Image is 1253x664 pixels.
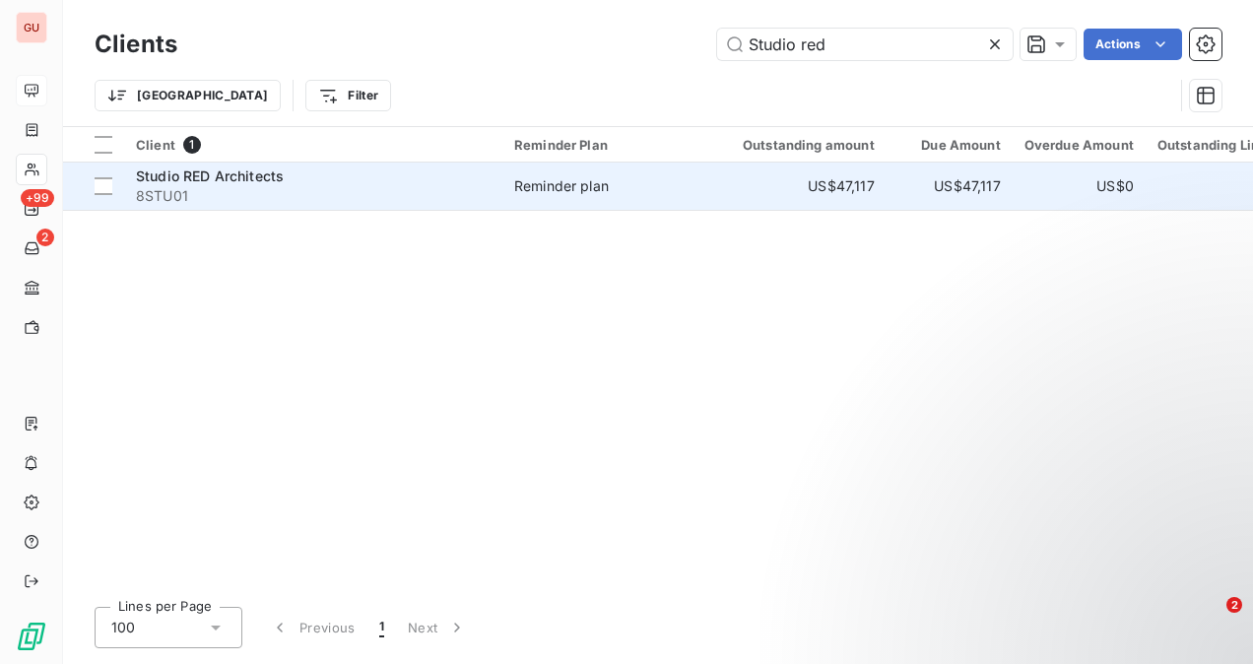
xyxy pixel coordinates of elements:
td: US$47,117 [887,163,1013,210]
div: GU [16,12,47,43]
span: 2 [1226,597,1242,613]
span: 100 [111,618,135,637]
div: Reminder plan [514,176,609,196]
span: Studio RED Architects [136,167,284,184]
span: 1 [379,618,384,637]
td: US$0 [1013,163,1146,210]
div: Reminder Plan [514,137,695,153]
span: Client [136,137,175,153]
iframe: Intercom notifications message [859,473,1253,611]
button: Actions [1084,29,1182,60]
div: Outstanding amount [719,137,875,153]
button: Previous [258,607,367,648]
span: 8STU01 [136,186,491,206]
span: 1 [183,136,201,154]
button: [GEOGRAPHIC_DATA] [95,80,281,111]
span: +99 [21,189,54,207]
div: Due Amount [898,137,1001,153]
img: Logo LeanPay [16,621,47,652]
button: Next [396,607,479,648]
input: Search [717,29,1013,60]
td: US$47,117 [707,163,887,210]
h3: Clients [95,27,177,62]
div: Overdue Amount [1024,137,1134,153]
button: Filter [305,80,391,111]
span: 2 [36,229,54,246]
iframe: Intercom live chat [1186,597,1233,644]
button: 1 [367,607,396,648]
